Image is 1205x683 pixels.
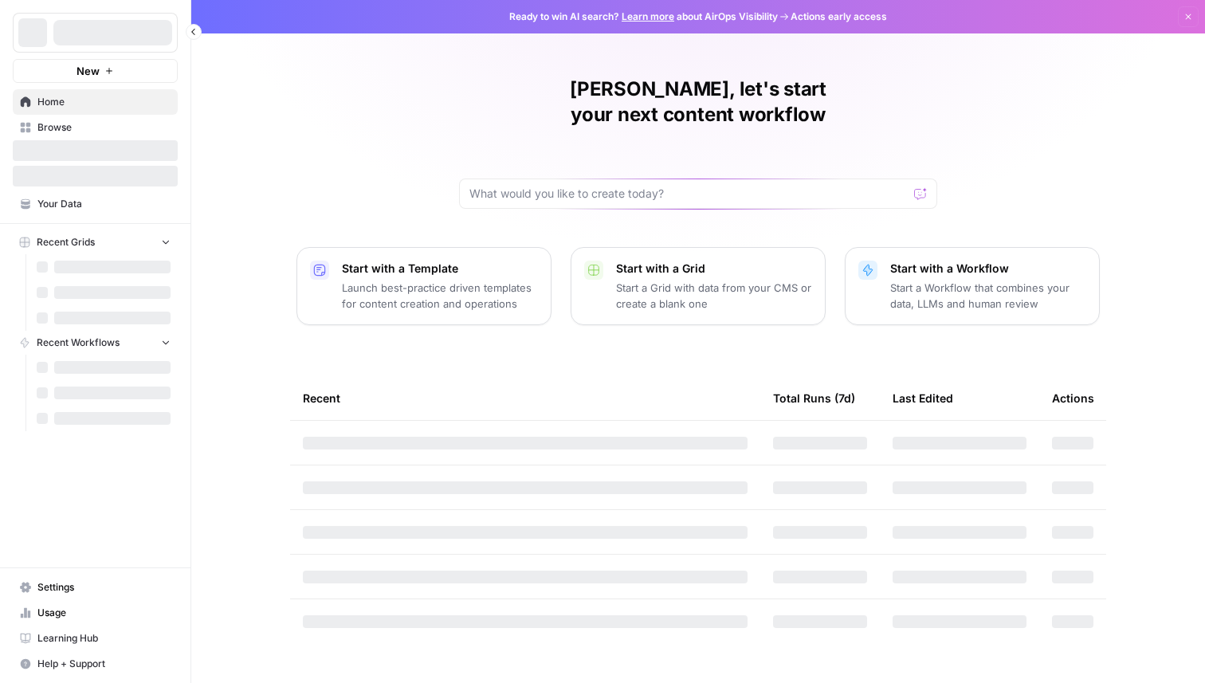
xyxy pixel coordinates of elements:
[77,63,100,79] span: New
[37,336,120,350] span: Recent Workflows
[13,191,178,217] a: Your Data
[1052,376,1094,420] div: Actions
[845,247,1100,325] button: Start with a WorkflowStart a Workflow that combines your data, LLMs and human review
[342,280,538,312] p: Launch best-practice driven templates for content creation and operations
[296,247,551,325] button: Start with a TemplateLaunch best-practice driven templates for content creation and operations
[37,580,171,595] span: Settings
[13,600,178,626] a: Usage
[791,10,887,24] span: Actions early access
[890,280,1086,312] p: Start a Workflow that combines your data, LLMs and human review
[303,376,748,420] div: Recent
[37,657,171,671] span: Help + Support
[469,186,908,202] input: What would you like to create today?
[37,95,171,109] span: Home
[37,197,171,211] span: Your Data
[37,235,95,249] span: Recent Grids
[342,261,538,277] p: Start with a Template
[773,376,855,420] div: Total Runs (7d)
[13,89,178,115] a: Home
[616,261,812,277] p: Start with a Grid
[616,280,812,312] p: Start a Grid with data from your CMS or create a blank one
[13,331,178,355] button: Recent Workflows
[13,59,178,83] button: New
[890,261,1086,277] p: Start with a Workflow
[37,120,171,135] span: Browse
[622,10,674,22] a: Learn more
[459,77,937,128] h1: [PERSON_NAME], let's start your next content workflow
[13,115,178,140] a: Browse
[37,631,171,646] span: Learning Hub
[509,10,778,24] span: Ready to win AI search? about AirOps Visibility
[13,651,178,677] button: Help + Support
[571,247,826,325] button: Start with a GridStart a Grid with data from your CMS or create a blank one
[13,626,178,651] a: Learning Hub
[893,376,953,420] div: Last Edited
[13,230,178,254] button: Recent Grids
[37,606,171,620] span: Usage
[13,575,178,600] a: Settings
